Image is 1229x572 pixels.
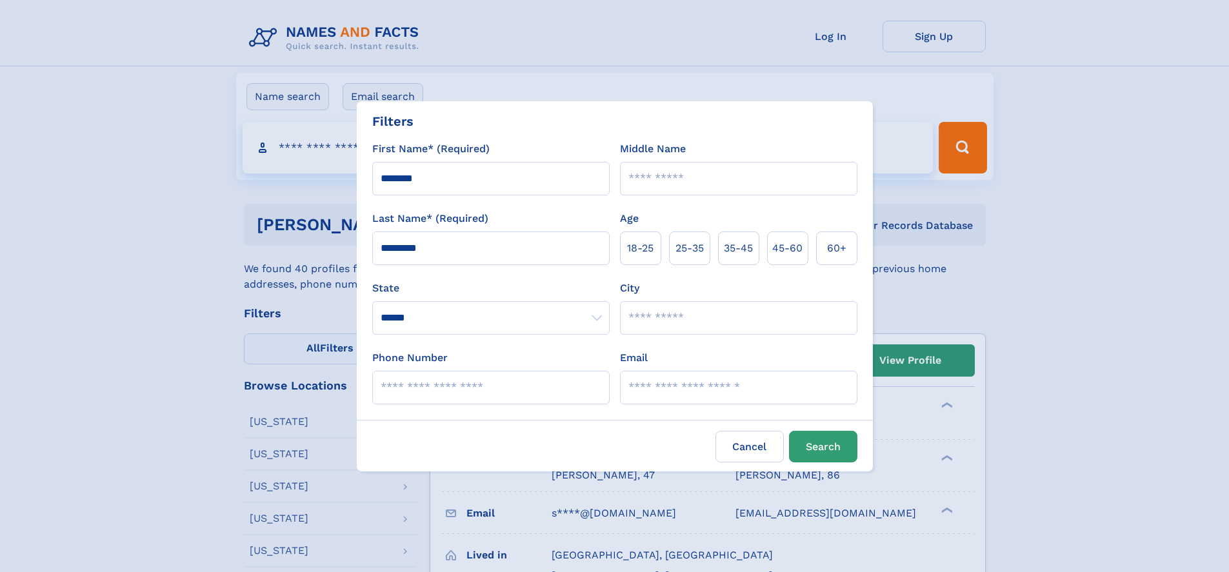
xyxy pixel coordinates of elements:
[715,431,784,462] label: Cancel
[620,350,648,366] label: Email
[620,281,639,296] label: City
[372,350,448,366] label: Phone Number
[372,141,490,157] label: First Name* (Required)
[372,112,414,131] div: Filters
[372,281,610,296] label: State
[675,241,704,256] span: 25‑35
[627,241,654,256] span: 18‑25
[724,241,753,256] span: 35‑45
[772,241,803,256] span: 45‑60
[827,241,846,256] span: 60+
[620,141,686,157] label: Middle Name
[372,211,488,226] label: Last Name* (Required)
[620,211,639,226] label: Age
[789,431,857,462] button: Search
